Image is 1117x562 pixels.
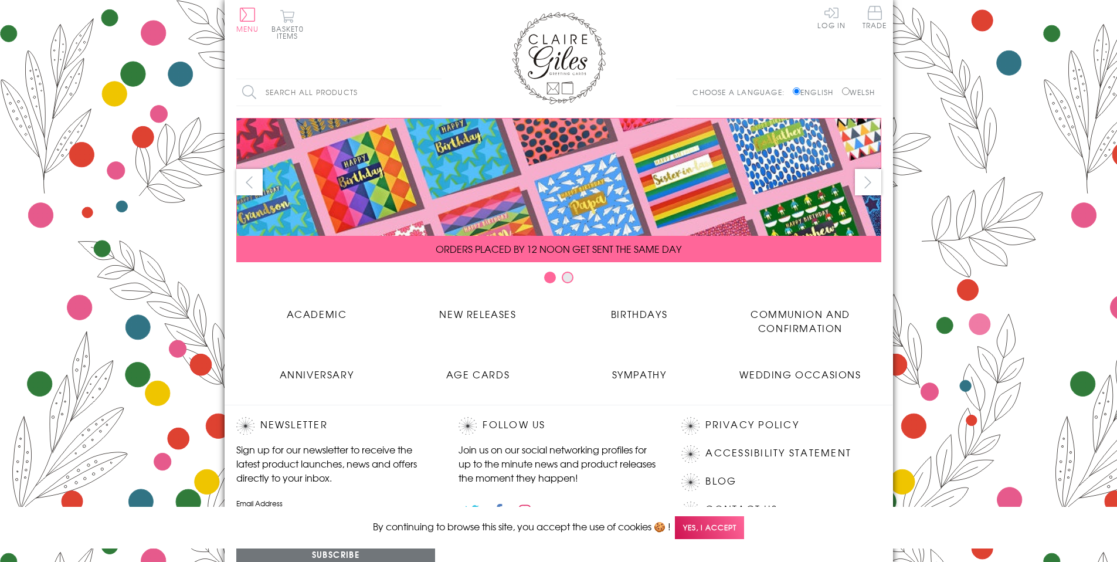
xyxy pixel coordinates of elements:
h2: Newsletter [236,417,436,435]
span: ORDERS PLACED BY 12 NOON GET SENT THE SAME DAY [436,242,681,256]
span: Academic [287,307,347,321]
span: Sympathy [612,367,667,381]
button: Menu [236,8,259,32]
a: Log In [817,6,846,29]
a: Wedding Occasions [720,358,881,381]
label: Welsh [842,87,875,97]
span: Communion and Confirmation [751,307,850,335]
span: Trade [863,6,887,29]
p: Join us on our social networking profiles for up to the minute news and product releases the mome... [459,442,658,485]
button: Carousel Page 2 [562,272,573,283]
span: Age Cards [446,367,510,381]
h2: Follow Us [459,417,658,435]
a: Birthdays [559,298,720,321]
a: Academic [236,298,398,321]
a: Age Cards [398,358,559,381]
a: Contact Us [705,502,777,517]
img: Claire Giles Greetings Cards [512,12,606,104]
span: 0 items [277,23,304,41]
a: Sympathy [559,358,720,381]
span: Birthdays [611,307,667,321]
a: Privacy Policy [705,417,799,433]
input: Welsh [842,87,850,95]
button: Carousel Page 1 (Current Slide) [544,272,556,283]
a: Communion and Confirmation [720,298,881,335]
span: Menu [236,23,259,34]
input: Search [430,79,442,106]
button: next [855,169,881,195]
a: Blog [705,473,736,489]
button: Basket0 items [271,9,304,39]
a: New Releases [398,298,559,321]
button: prev [236,169,263,195]
a: Trade [863,6,887,31]
input: English [793,87,800,95]
span: Wedding Occasions [739,367,861,381]
span: New Releases [439,307,516,321]
input: Search all products [236,79,442,106]
a: Anniversary [236,358,398,381]
label: Email Address [236,498,436,509]
span: Yes, I accept [675,516,744,539]
p: Choose a language: [692,87,790,97]
span: Anniversary [280,367,354,381]
a: Accessibility Statement [705,445,851,461]
label: English [793,87,839,97]
p: Sign up for our newsletter to receive the latest product launches, news and offers directly to yo... [236,442,436,485]
div: Carousel Pagination [236,271,881,289]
